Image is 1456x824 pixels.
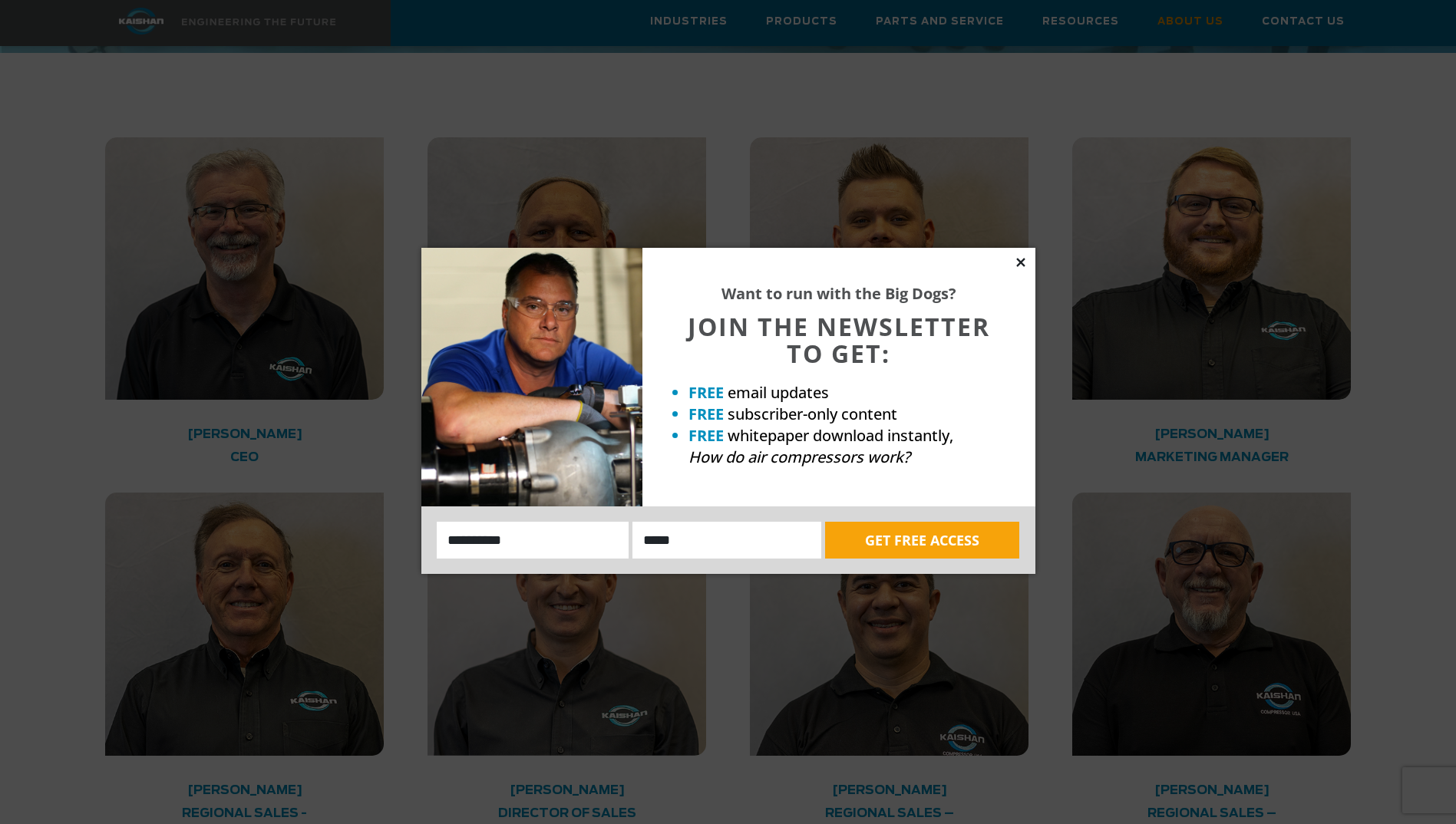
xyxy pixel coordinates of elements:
strong: FREE [688,404,724,424]
span: whitepaper download instantly, [728,425,953,446]
em: How do air compressors work? [688,447,910,467]
input: Name: [437,522,629,559]
button: Close [1014,255,1028,269]
input: Email [632,522,821,559]
span: subscriber-only content [728,404,897,424]
span: email updates [728,382,829,403]
strong: FREE [688,425,724,446]
button: GET FREE ACCESS [825,522,1019,559]
span: JOIN THE NEWSLETTER TO GET: [688,310,990,370]
strong: Want to run with the Big Dogs? [721,283,956,304]
strong: FREE [688,382,724,403]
